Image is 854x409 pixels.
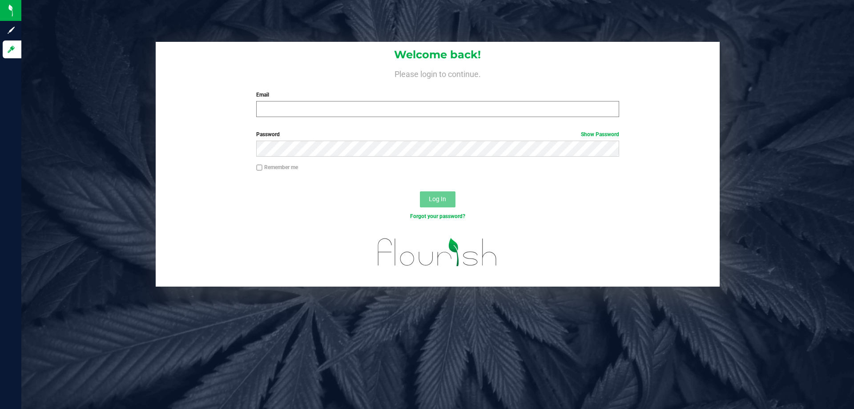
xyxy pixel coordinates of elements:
[156,49,720,61] h1: Welcome back!
[256,163,298,171] label: Remember me
[420,191,455,207] button: Log In
[7,45,16,54] inline-svg: Log in
[256,131,280,138] span: Password
[7,26,16,35] inline-svg: Sign up
[429,195,446,202] span: Log In
[367,230,508,275] img: flourish_logo.svg
[256,165,262,171] input: Remember me
[410,213,465,219] a: Forgot your password?
[256,91,619,99] label: Email
[156,68,720,78] h4: Please login to continue.
[581,131,619,138] a: Show Password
